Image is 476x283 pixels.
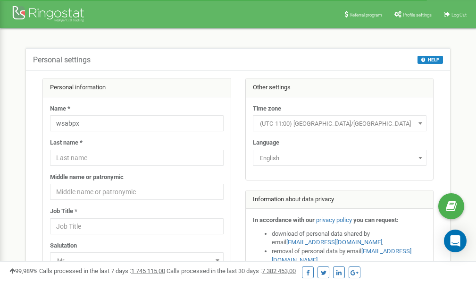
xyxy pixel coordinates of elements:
label: Middle name or patronymic [50,173,124,182]
button: HELP [418,56,443,64]
strong: In accordance with our [253,216,315,223]
span: Calls processed in the last 30 days : [167,267,296,274]
span: Profile settings [403,12,432,17]
span: 99,989% [9,267,38,274]
strong: you can request: [353,216,399,223]
li: download of personal data shared by email , [272,230,426,247]
div: Personal information [43,78,231,97]
a: privacy policy [316,216,352,223]
h5: Personal settings [33,56,91,64]
label: Name * [50,104,70,113]
span: English [253,150,426,166]
span: (UTC-11:00) Pacific/Midway [253,115,426,131]
u: 7 382 453,00 [262,267,296,274]
label: Job Title * [50,207,77,216]
input: Job Title [50,218,224,234]
input: Name [50,115,224,131]
u: 1 745 115,00 [131,267,165,274]
span: (UTC-11:00) Pacific/Midway [256,117,423,130]
span: English [256,152,423,165]
span: Referral program [350,12,382,17]
input: Last name [50,150,224,166]
div: Other settings [246,78,434,97]
li: removal of personal data by email , [272,247,426,265]
div: Open Intercom Messenger [444,230,467,252]
input: Middle name or patronymic [50,184,224,200]
a: [EMAIL_ADDRESS][DOMAIN_NAME] [286,239,382,246]
span: Mr. [53,254,220,267]
span: Calls processed in the last 7 days : [39,267,165,274]
label: Language [253,138,279,147]
span: Mr. [50,252,224,268]
label: Salutation [50,241,77,250]
span: Log Out [451,12,467,17]
label: Last name * [50,138,83,147]
div: Information about data privacy [246,190,434,209]
label: Time zone [253,104,281,113]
